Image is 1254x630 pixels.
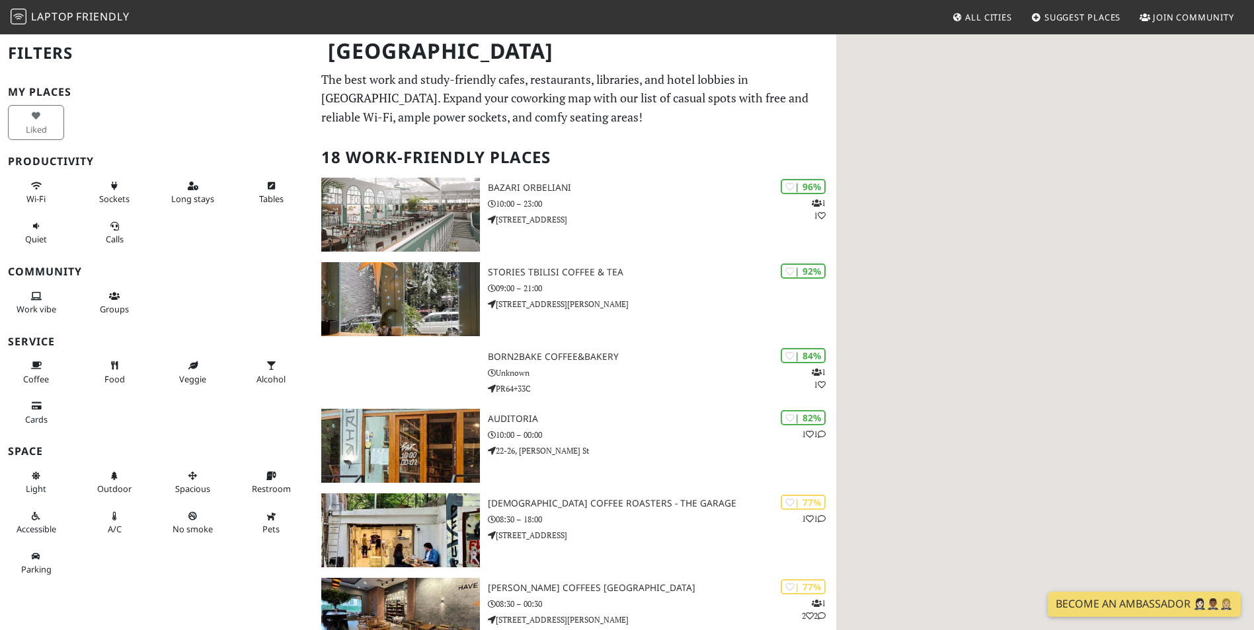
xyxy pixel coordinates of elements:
[317,33,833,69] h1: [GEOGRAPHIC_DATA]
[1134,5,1239,29] a: Join Community
[947,5,1017,29] a: All Cities
[781,495,826,510] div: | 77%
[26,483,46,495] span: Natural light
[8,465,64,500] button: Light
[781,348,826,363] div: | 84%
[313,493,836,567] a: Shavi Coffee Roasters - The Garage | 77% 11 [DEMOGRAPHIC_DATA] Coffee Roasters - The Garage 08:30...
[8,445,305,458] h3: Space
[1048,592,1241,617] a: Become an Ambassador 🤵🏻‍♀️🤵🏾‍♂️🤵🏼‍♀️
[252,483,291,495] span: Restroom
[781,179,826,194] div: | 96%
[76,9,129,24] span: Friendly
[488,197,836,210] p: 10:00 – 23:00
[965,11,1012,23] span: All Cities
[243,465,299,500] button: Restroom
[87,355,143,390] button: Food
[8,33,305,73] h2: Filters
[8,175,64,210] button: Wi-Fi
[165,355,221,390] button: Veggie
[488,413,836,425] h3: Auditoria
[171,193,214,205] span: Long stays
[313,262,836,336] a: Stories Tbilisi Coffee & Tea | 92% Stories Tbilisi Coffee & Tea 09:00 – 21:00 [STREET_ADDRESS][PE...
[1026,5,1126,29] a: Suggest Places
[802,597,826,622] p: 1 2 2
[781,579,826,594] div: | 77%
[802,428,826,440] p: 1 1
[243,175,299,210] button: Tables
[259,193,284,205] span: Work-friendly tables
[108,523,122,535] span: Air conditioned
[321,137,828,178] h2: 18 Work-Friendly Places
[321,70,828,127] p: The best work and study-friendly cafes, restaurants, libraries, and hotel lobbies in [GEOGRAPHIC_...
[812,197,826,222] p: 1 1
[781,263,826,279] div: | 92%
[8,505,64,540] button: Accessible
[165,175,221,210] button: Long stays
[812,366,826,391] p: 1 1
[488,298,836,310] p: [STREET_ADDRESS][PERSON_NAME]
[25,233,47,245] span: Quiet
[488,582,836,594] h3: [PERSON_NAME] Coffees [GEOGRAPHIC_DATA]
[165,465,221,500] button: Spacious
[8,285,64,320] button: Work vibe
[23,373,49,385] span: Coffee
[26,193,46,205] span: Stable Wi-Fi
[8,545,64,580] button: Parking
[313,178,836,252] a: Bazari Orbeliani | 96% 11 Bazari Orbeliani 10:00 – 23:00 [STREET_ADDRESS]
[173,523,213,535] span: Smoke free
[25,413,48,425] span: Credit cards
[243,355,299,390] button: Alcohol
[87,175,143,210] button: Sockets
[1153,11,1234,23] span: Join Community
[781,410,826,425] div: | 82%
[313,409,836,483] a: Auditoria | 82% 11 Auditoria 10:00 – 00:00 22-26, [PERSON_NAME] St
[99,193,130,205] span: Power sockets
[488,282,836,295] p: 09:00 – 21:00
[8,155,305,168] h3: Productivity
[106,233,124,245] span: Video/audio calls
[87,215,143,250] button: Calls
[87,465,143,500] button: Outdoor
[97,483,132,495] span: Outdoor area
[488,267,836,278] h3: Stories Tbilisi Coffee & Tea
[8,86,305,98] h3: My Places
[802,512,826,525] p: 1 1
[179,373,206,385] span: Veggie
[488,351,836,363] h3: Born2Bake Coffee&Bakery
[8,215,64,250] button: Quiet
[104,373,125,385] span: Food
[488,529,836,542] p: [STREET_ADDRESS]
[87,285,143,320] button: Groups
[488,598,836,610] p: 08:30 – 00:30
[21,563,52,575] span: Parking
[11,9,26,24] img: LaptopFriendly
[87,505,143,540] button: A/C
[321,409,479,483] img: Auditoria
[488,498,836,509] h3: [DEMOGRAPHIC_DATA] Coffee Roasters - The Garage
[488,429,836,441] p: 10:00 – 00:00
[8,395,64,430] button: Cards
[488,613,836,626] p: [STREET_ADDRESS][PERSON_NAME]
[313,347,836,398] a: | 84% 11 Born2Bake Coffee&Bakery Unknown PR64+33C
[488,444,836,457] p: 22-26, [PERSON_NAME] St
[256,373,286,385] span: Alcohol
[1044,11,1121,23] span: Suggest Places
[8,355,64,390] button: Coffee
[8,265,305,278] h3: Community
[321,178,479,252] img: Bazari Orbeliani
[8,335,305,348] h3: Service
[17,523,56,535] span: Accessible
[165,505,221,540] button: No smoke
[17,303,56,315] span: People working
[488,182,836,193] h3: Bazari Orbeliani
[488,382,836,395] p: PR64+33C
[243,505,299,540] button: Pets
[321,493,479,567] img: Shavi Coffee Roasters - The Garage
[11,6,130,29] a: LaptopFriendly LaptopFriendly
[488,367,836,379] p: Unknown
[321,262,479,336] img: Stories Tbilisi Coffee & Tea
[488,213,836,226] p: [STREET_ADDRESS]
[100,303,129,315] span: Group tables
[175,483,210,495] span: Spacious
[262,523,280,535] span: Pet friendly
